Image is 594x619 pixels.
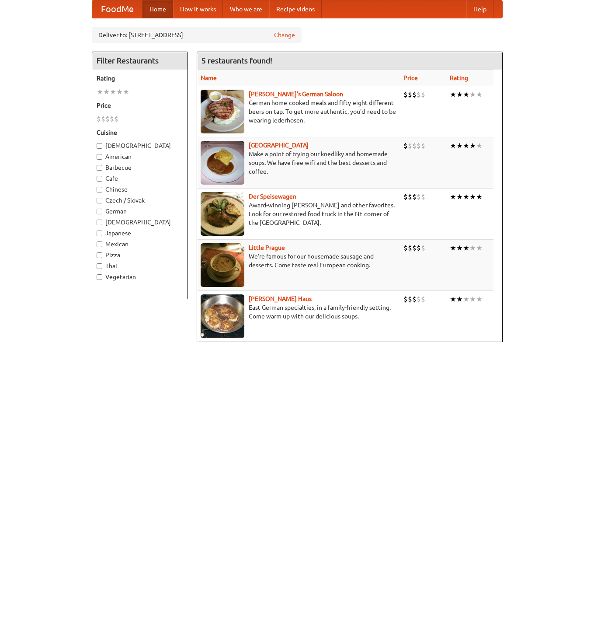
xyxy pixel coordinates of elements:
[269,0,322,18] a: Recipe videos
[201,98,396,125] p: German home-cooked meals and fifty-eight different beers on tap. To get more authentic, you'd nee...
[97,185,183,194] label: Chinese
[421,90,425,99] li: $
[201,243,244,287] img: littleprague.jpg
[97,209,102,214] input: German
[173,0,223,18] a: How it works
[412,243,417,253] li: $
[408,141,412,150] li: $
[408,90,412,99] li: $
[249,295,312,302] b: [PERSON_NAME] Haus
[97,229,183,238] label: Japanese
[450,90,456,99] li: ★
[408,294,412,304] li: $
[417,243,421,253] li: $
[97,273,183,281] label: Vegetarian
[201,192,244,236] img: speisewagen.jpg
[466,0,493,18] a: Help
[249,244,285,251] a: Little Prague
[92,0,142,18] a: FoodMe
[249,142,309,149] a: [GEOGRAPHIC_DATA]
[201,141,244,185] img: czechpoint.jpg
[463,192,469,202] li: ★
[97,187,102,192] input: Chinese
[97,240,183,248] label: Mexican
[97,101,183,110] h5: Price
[421,243,425,253] li: $
[456,192,463,202] li: ★
[223,0,269,18] a: Who we are
[469,141,476,150] li: ★
[417,141,421,150] li: $
[92,52,188,70] h4: Filter Restaurants
[201,252,396,269] p: We're famous for our housemade sausage and desserts. Come taste real European cooking.
[456,243,463,253] li: ★
[476,90,483,99] li: ★
[97,152,183,161] label: American
[97,218,183,227] label: [DEMOGRAPHIC_DATA]
[103,87,110,97] li: ★
[97,114,101,124] li: $
[463,141,469,150] li: ★
[97,163,183,172] label: Barbecue
[403,141,408,150] li: $
[97,196,183,205] label: Czech / Slovak
[97,241,102,247] input: Mexican
[412,141,417,150] li: $
[201,74,217,81] a: Name
[97,128,183,137] h5: Cuisine
[408,243,412,253] li: $
[105,114,110,124] li: $
[97,176,102,182] input: Cafe
[201,150,396,176] p: Make a point of trying our knedlíky and homemade soups. We have free wifi and the best desserts a...
[97,252,102,258] input: Pizza
[403,90,408,99] li: $
[463,243,469,253] li: ★
[97,143,102,149] input: [DEMOGRAPHIC_DATA]
[450,141,456,150] li: ★
[421,294,425,304] li: $
[97,263,102,269] input: Thai
[97,165,102,171] input: Barbecue
[412,294,417,304] li: $
[469,192,476,202] li: ★
[417,90,421,99] li: $
[403,243,408,253] li: $
[97,220,102,225] input: [DEMOGRAPHIC_DATA]
[417,294,421,304] li: $
[97,87,103,97] li: ★
[97,274,102,280] input: Vegetarian
[123,87,129,97] li: ★
[110,87,116,97] li: ★
[114,114,118,124] li: $
[450,74,468,81] a: Rating
[463,90,469,99] li: ★
[476,243,483,253] li: ★
[469,294,476,304] li: ★
[201,294,244,338] img: kohlhaus.jpg
[450,243,456,253] li: ★
[201,90,244,133] img: esthers.jpg
[469,90,476,99] li: ★
[92,27,302,43] div: Deliver to: [STREET_ADDRESS]
[116,87,123,97] li: ★
[97,154,102,160] input: American
[412,192,417,202] li: $
[476,141,483,150] li: ★
[97,74,183,83] h5: Rating
[421,192,425,202] li: $
[403,192,408,202] li: $
[476,294,483,304] li: ★
[110,114,114,124] li: $
[456,90,463,99] li: ★
[201,56,272,65] ng-pluralize: 5 restaurants found!
[417,192,421,202] li: $
[201,201,396,227] p: Award-winning [PERSON_NAME] and other favorites. Look for our restored food truck in the NE corne...
[450,192,456,202] li: ★
[101,114,105,124] li: $
[97,141,183,150] label: [DEMOGRAPHIC_DATA]
[469,243,476,253] li: ★
[403,294,408,304] li: $
[249,91,343,98] a: [PERSON_NAME]'s German Saloon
